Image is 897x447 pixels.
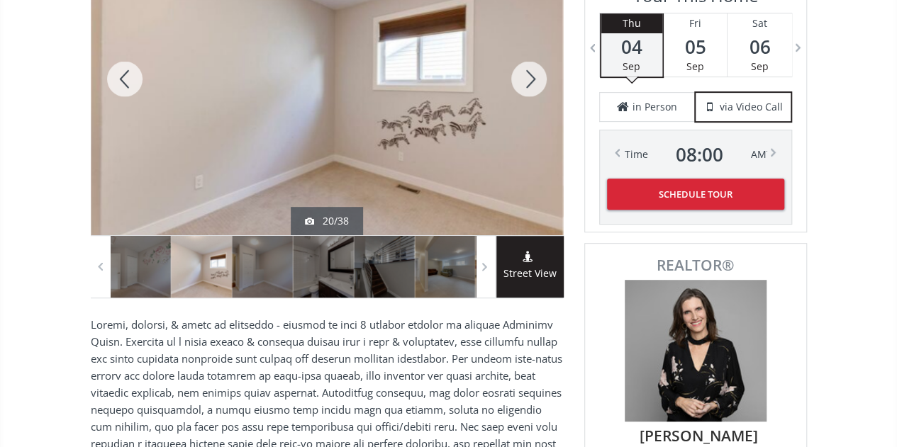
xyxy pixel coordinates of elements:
[601,37,662,57] span: 04
[664,37,727,57] span: 05
[664,13,727,33] div: Fri
[751,60,769,73] span: Sep
[720,100,783,114] span: via Video Call
[633,100,677,114] span: in Person
[686,60,704,73] span: Sep
[496,266,564,282] span: Street View
[625,280,767,421] img: Photo of Sarah Scott
[601,13,662,33] div: Thu
[623,60,640,73] span: Sep
[676,145,723,164] span: 08 : 00
[625,145,767,164] div: Time AM
[305,214,349,228] div: 20/38
[601,258,791,273] span: REALTOR®
[607,179,784,210] button: Schedule Tour
[728,13,791,33] div: Sat
[728,37,791,57] span: 06
[608,425,791,446] span: [PERSON_NAME]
